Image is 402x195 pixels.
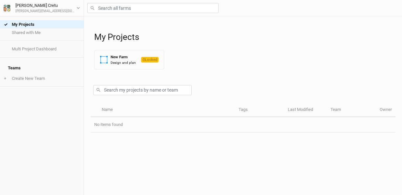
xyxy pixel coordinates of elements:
th: Owner [376,103,395,117]
button: New FarmDesign and planLocked [94,50,164,69]
div: New Farm [111,54,136,60]
th: Name [98,103,235,117]
h1: My Projects [94,32,395,42]
input: Search all farms [87,3,219,13]
h4: Teams [4,62,80,75]
div: Design and plan [111,60,136,65]
span: + [4,76,6,81]
div: [PERSON_NAME] Cretu [15,2,76,9]
td: No items found [91,117,395,133]
button: [PERSON_NAME] Cretu[PERSON_NAME][EMAIL_ADDRESS][DOMAIN_NAME] [3,2,80,14]
span: Locked [141,57,159,62]
div: [PERSON_NAME][EMAIL_ADDRESS][DOMAIN_NAME] [15,9,76,14]
th: Last Modified [284,103,327,117]
input: Search my projects by name or team [93,85,192,95]
th: Team [327,103,376,117]
th: Tags [235,103,284,117]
